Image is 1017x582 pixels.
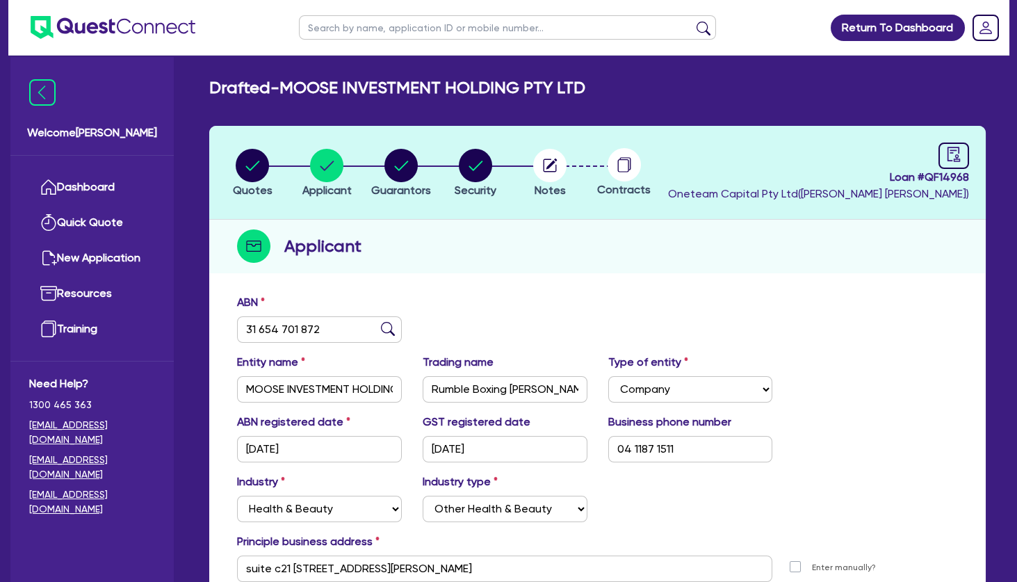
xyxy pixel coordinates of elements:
label: ABN [237,294,265,311]
img: abn-lookup icon [381,322,395,336]
label: Industry [237,474,285,490]
label: Enter manually? [812,561,876,574]
a: Training [29,312,155,347]
button: Quotes [232,148,273,200]
span: Loan # QF14968 [668,169,969,186]
h2: Drafted - MOOSE INVESTMENT HOLDING PTY LTD [209,78,585,98]
label: GST registered date [423,414,530,430]
img: icon-menu-close [29,79,56,106]
img: new-application [40,250,57,266]
a: [EMAIL_ADDRESS][DOMAIN_NAME] [29,418,155,447]
span: Quotes [233,184,272,197]
span: Security [455,184,496,197]
span: Contracts [597,183,651,196]
a: [EMAIL_ADDRESS][DOMAIN_NAME] [29,487,155,517]
span: Welcome [PERSON_NAME] [27,124,157,141]
label: Type of entity [608,354,688,371]
span: Notes [535,184,566,197]
button: Guarantors [371,148,432,200]
h2: Applicant [284,234,361,259]
img: quick-quote [40,214,57,231]
span: Oneteam Capital Pty Ltd ( [PERSON_NAME] [PERSON_NAME] ) [668,187,969,200]
input: DD / MM / YYYY [423,436,587,462]
label: Trading name [423,354,494,371]
button: Notes [532,148,567,200]
label: Entity name [237,354,305,371]
button: Security [454,148,497,200]
a: Quick Quote [29,205,155,241]
span: Applicant [302,184,352,197]
a: audit [938,143,969,169]
img: quest-connect-logo-blue [31,16,195,39]
button: Applicant [302,148,352,200]
a: Return To Dashboard [831,15,965,41]
span: Need Help? [29,375,155,392]
span: Guarantors [371,184,431,197]
input: Search by name, application ID or mobile number... [299,15,716,40]
a: Dropdown toggle [968,10,1004,46]
img: resources [40,285,57,302]
a: New Application [29,241,155,276]
label: Industry type [423,474,498,490]
img: step-icon [237,229,270,263]
a: [EMAIL_ADDRESS][DOMAIN_NAME] [29,453,155,482]
img: training [40,321,57,337]
label: Business phone number [608,414,731,430]
span: 1300 465 363 [29,398,155,412]
a: Dashboard [29,170,155,205]
label: Principle business address [237,533,380,550]
span: audit [946,147,961,162]
input: DD / MM / YYYY [237,436,402,462]
label: ABN registered date [237,414,350,430]
a: Resources [29,276,155,312]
